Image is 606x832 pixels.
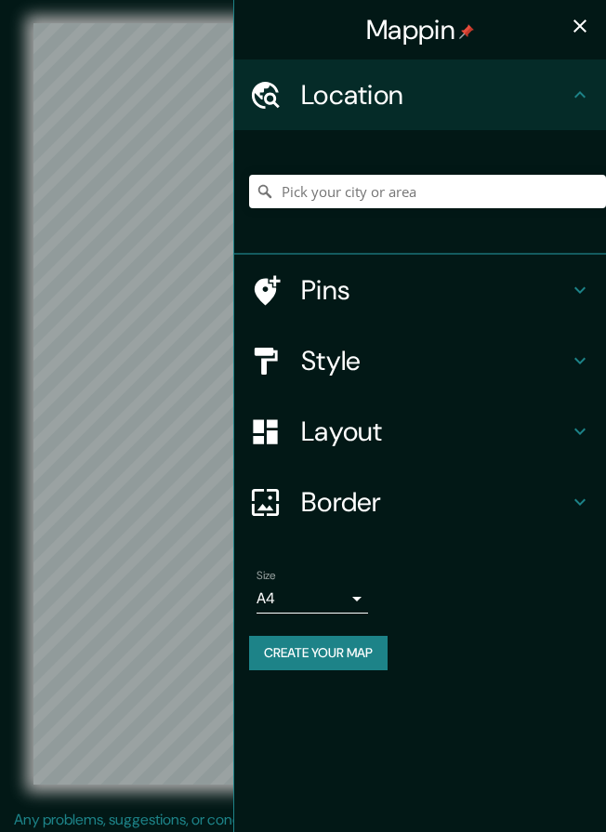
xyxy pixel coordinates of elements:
[257,568,276,584] label: Size
[249,175,606,208] input: Pick your city or area
[234,396,606,467] div: Layout
[301,344,569,377] h4: Style
[249,636,388,670] button: Create your map
[234,325,606,396] div: Style
[301,78,569,112] h4: Location
[234,467,606,537] div: Border
[301,485,569,519] h4: Border
[301,415,569,448] h4: Layout
[257,584,368,614] div: A4
[366,13,474,46] h4: Mappin
[234,255,606,325] div: Pins
[33,23,572,785] canvas: Map
[14,809,586,831] p: Any problems, suggestions, or concerns please email .
[234,59,606,130] div: Location
[459,24,474,39] img: pin-icon.png
[301,273,569,307] h4: Pins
